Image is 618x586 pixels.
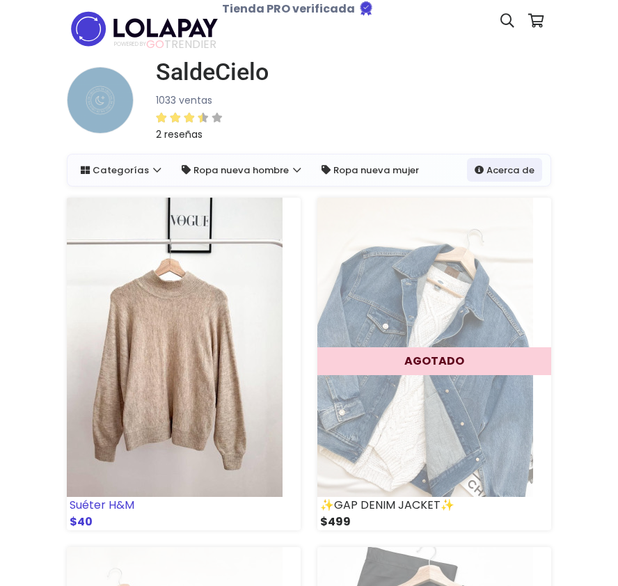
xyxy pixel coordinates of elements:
[146,36,164,52] span: GO
[114,40,146,48] span: POWERED BY
[317,514,551,530] div: $499
[114,38,216,51] span: TRENDIER
[156,109,269,143] a: 2 reseñas
[67,514,301,530] div: $40
[467,158,542,182] a: Acerca de
[67,7,222,51] img: logo
[145,58,269,86] a: SaldeCielo
[317,497,551,514] div: ✨GAP DENIM JACKET✨
[222,1,355,17] b: Tienda PRO verificada
[314,158,427,182] a: Ropa nueva mujer
[67,497,301,514] div: Suéter H&M
[67,198,283,497] img: small_1759445151744.jpeg
[317,198,551,530] a: AGOTADO ✨GAP DENIM JACKET✨ $499
[156,58,269,86] h1: SaldeCielo
[73,158,168,182] a: Categorías
[317,347,551,375] div: AGOTADO
[174,158,308,182] a: Ropa nueva hombre
[317,198,533,497] img: small_1669244680345.jpg
[156,127,203,141] small: 2 reseñas
[156,109,223,126] div: 3.5 / 5
[67,198,301,530] a: Suéter H&M $40
[156,93,212,107] small: 1033 ventas
[67,67,134,134] img: small.png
